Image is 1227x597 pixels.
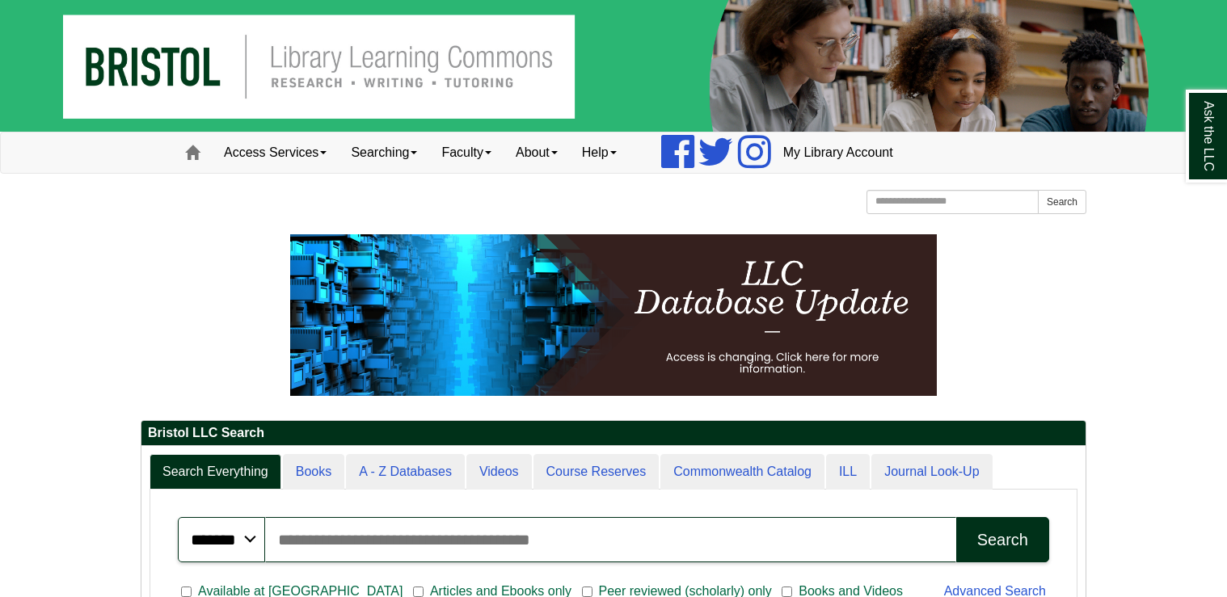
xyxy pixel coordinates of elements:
[871,454,992,490] a: Journal Look-Up
[977,531,1028,549] div: Search
[339,132,429,173] a: Searching
[466,454,532,490] a: Videos
[212,132,339,173] a: Access Services
[570,132,629,173] a: Help
[346,454,465,490] a: A - Z Databases
[1038,190,1086,214] button: Search
[660,454,824,490] a: Commonwealth Catalog
[429,132,504,173] a: Faculty
[283,454,344,490] a: Books
[826,454,870,490] a: ILL
[533,454,660,490] a: Course Reserves
[956,517,1049,562] button: Search
[290,234,937,396] img: HTML tutorial
[150,454,281,490] a: Search Everything
[771,132,905,173] a: My Library Account
[141,421,1086,446] h2: Bristol LLC Search
[504,132,570,173] a: About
